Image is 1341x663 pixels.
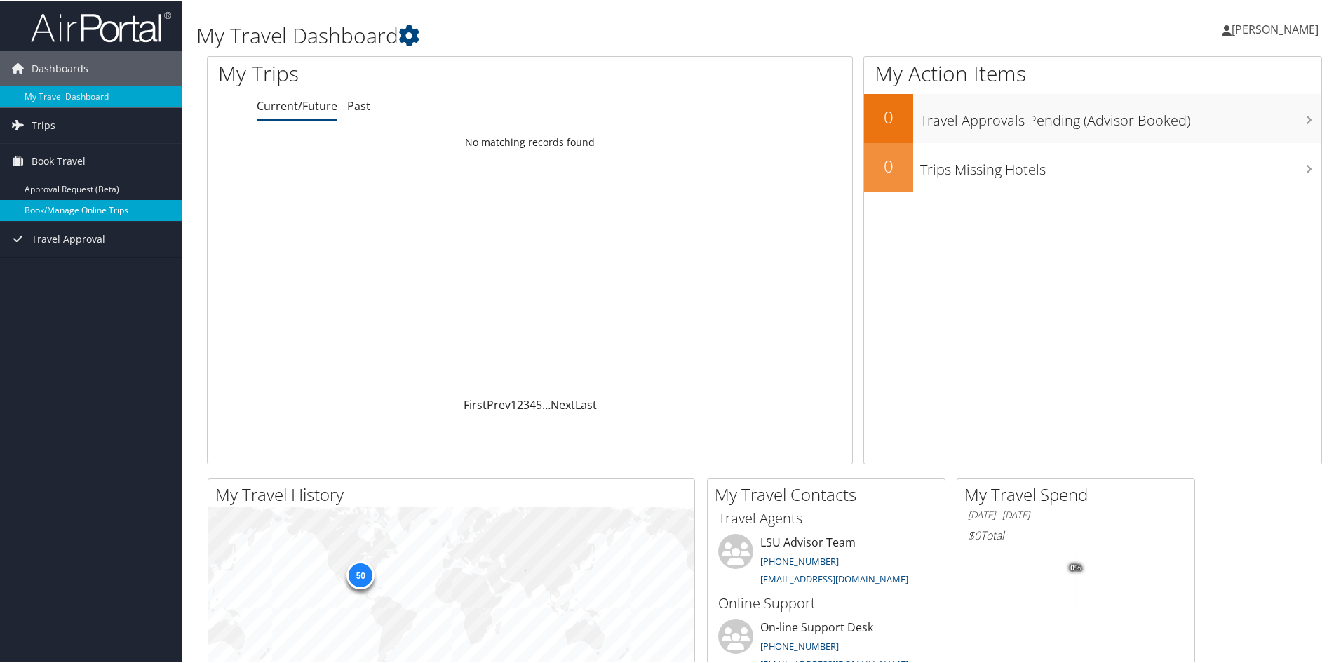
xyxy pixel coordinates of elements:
a: Past [347,97,370,112]
a: [PERSON_NAME] [1222,7,1333,49]
span: Trips [32,107,55,142]
h1: My Travel Dashboard [196,20,954,49]
h3: Trips Missing Hotels [920,152,1321,178]
li: LSU Advisor Team [711,533,941,590]
h3: Travel Approvals Pending (Advisor Booked) [920,102,1321,129]
h2: 0 [864,153,913,177]
h1: My Action Items [864,58,1321,87]
td: No matching records found [208,128,852,154]
a: 1 [511,396,517,411]
h2: My Travel History [215,481,694,505]
a: 2 [517,396,523,411]
a: 5 [536,396,542,411]
h3: Travel Agents [718,507,934,527]
h2: My Travel Contacts [715,481,945,505]
a: [EMAIL_ADDRESS][DOMAIN_NAME] [760,571,908,584]
tspan: 0% [1070,563,1081,571]
h6: Total [968,526,1184,542]
h2: 0 [864,104,913,128]
h2: My Travel Spend [964,481,1194,505]
h6: [DATE] - [DATE] [968,507,1184,521]
a: 0Travel Approvals Pending (Advisor Booked) [864,93,1321,142]
a: 3 [523,396,530,411]
span: Travel Approval [32,220,105,255]
span: Book Travel [32,142,86,178]
a: Prev [487,396,511,411]
a: Current/Future [257,97,337,112]
a: Last [575,396,597,411]
div: 50 [346,560,375,588]
a: [PHONE_NUMBER] [760,638,839,651]
span: … [542,396,551,411]
span: $0 [968,526,981,542]
h1: My Trips [218,58,573,87]
h3: Online Support [718,592,934,612]
a: 0Trips Missing Hotels [864,142,1321,191]
a: Next [551,396,575,411]
a: 4 [530,396,536,411]
a: [PHONE_NUMBER] [760,554,839,566]
span: [PERSON_NAME] [1232,20,1319,36]
span: Dashboards [32,50,88,85]
img: airportal-logo.png [31,9,171,42]
a: First [464,396,487,411]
